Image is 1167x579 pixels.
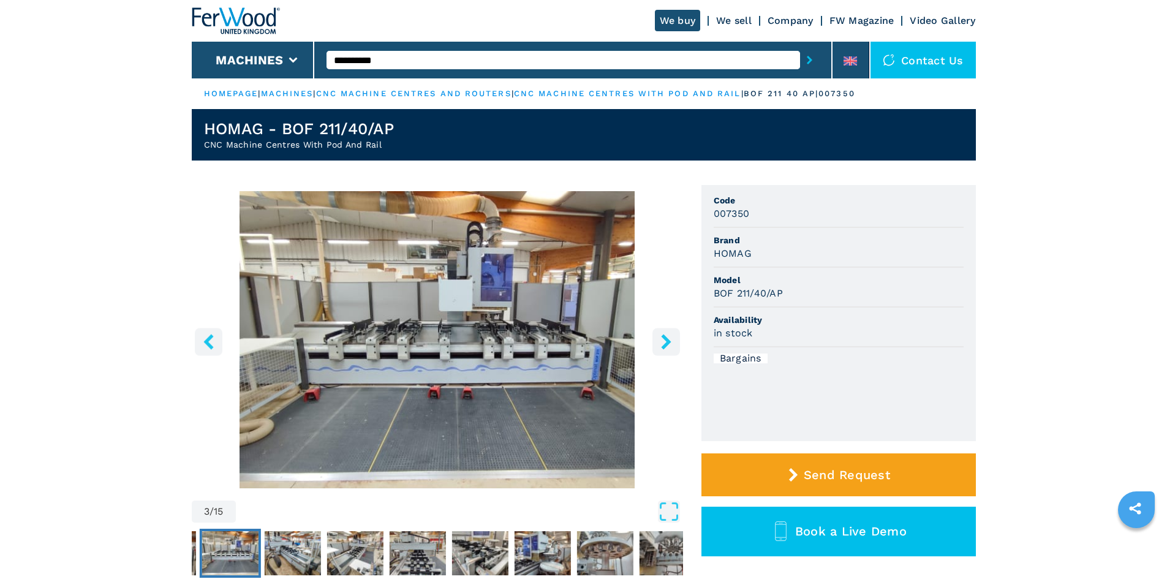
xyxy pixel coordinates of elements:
[449,529,510,578] button: Go to Slide 7
[714,286,783,300] h3: BOF 211/40/AP
[327,531,383,575] img: 76d6e2365aefbd5b69dfa7f6fec1d4c6
[1120,493,1150,524] a: sharethis
[512,529,573,578] button: Go to Slide 8
[264,531,320,575] img: 51e3d9ecb9e4ac98111470fdbbf7fe5e
[701,507,976,556] button: Book a Live Demo
[714,314,964,326] span: Availability
[137,529,628,578] nav: Thumbnail Navigation
[871,42,976,78] div: Contact us
[576,531,633,575] img: 3d21fd9c36605def22ddd0c0fda0ecfc
[636,529,698,578] button: Go to Slide 10
[199,529,260,578] button: Go to Slide 3
[389,531,445,575] img: 1dd85124f3c32333fd530297ac19a0cc
[768,15,814,26] a: Company
[652,328,680,355] button: right-button
[324,529,385,578] button: Go to Slide 5
[714,326,753,340] h3: in stock
[910,15,975,26] a: Video Gallery
[195,328,222,355] button: left-button
[192,191,683,488] img: CNC Machine Centres With Pod And Rail HOMAG BOF 211/40/AP
[137,529,198,578] button: Go to Slide 2
[716,15,752,26] a: We sell
[316,89,512,98] a: cnc machine centres and routers
[139,531,195,575] img: 139ee67c7f80e4a1b8bf416f6872c7f0
[514,531,570,575] img: 97e251f10958f2a913a29f1983e7e38e
[741,89,744,98] span: |
[216,53,283,67] button: Machines
[800,46,819,74] button: submit-button
[262,529,323,578] button: Go to Slide 4
[192,191,683,488] div: Go to Slide 3
[714,206,750,221] h3: 007350
[214,507,224,517] span: 15
[210,507,214,517] span: /
[204,507,210,517] span: 3
[451,531,508,575] img: 6cf4b3ba485e4c9de3d9457468ab2166
[204,119,394,138] h1: HOMAG - BOF 211/40/AP
[239,501,680,523] button: Open Fullscreen
[639,531,695,575] img: d23e571cd2592b8faab6cb9e6c7b6590
[829,15,894,26] a: FW Magazine
[883,54,895,66] img: Contact us
[714,274,964,286] span: Model
[514,89,741,98] a: cnc machine centres with pod and rail
[1115,524,1158,570] iframe: Chat
[313,89,315,98] span: |
[744,88,818,99] p: bof 211 40 ap |
[714,246,752,260] h3: HOMAG
[701,453,976,496] button: Send Request
[261,89,314,98] a: machines
[192,7,280,34] img: Ferwood
[714,234,964,246] span: Brand
[714,194,964,206] span: Code
[204,89,259,98] a: HOMEPAGE
[714,354,768,363] div: Bargains
[655,10,701,31] a: We buy
[574,529,635,578] button: Go to Slide 9
[204,138,394,151] h2: CNC Machine Centres With Pod And Rail
[818,88,855,99] p: 007350
[804,467,890,482] span: Send Request
[387,529,448,578] button: Go to Slide 6
[202,531,258,575] img: 2bd0db13a379df4cbf8b7947553739aa
[512,89,514,98] span: |
[795,524,907,539] span: Book a Live Demo
[258,89,260,98] span: |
